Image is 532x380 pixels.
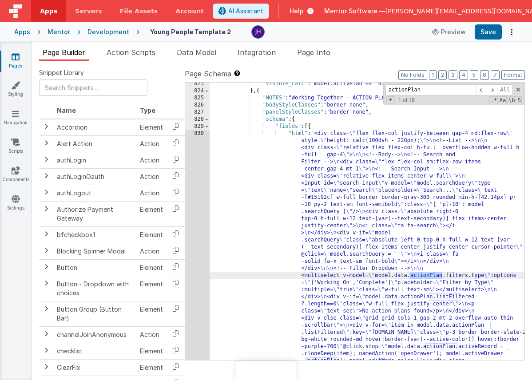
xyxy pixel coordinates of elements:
td: Action [136,135,167,152]
button: 6 [480,70,489,80]
span: Integration [238,48,276,57]
td: Element [136,301,167,326]
td: Element [136,201,167,226]
button: Options [505,26,518,38]
button: Save [475,24,502,40]
td: channelJoinAnonymous [53,326,136,343]
div: Mentor [48,28,70,36]
td: Element [136,276,167,301]
td: authLogout [53,185,136,201]
td: Authorize Payment Gateway [53,201,136,226]
span: Servers [75,7,102,16]
td: Element [136,259,167,276]
td: Button [53,259,136,276]
td: ClearFix [53,359,136,376]
input: Search Snippets ... [39,79,147,96]
span: Whole Word Search [508,96,516,104]
span: 1 of 19 [395,97,418,103]
span: Search In Selection [517,96,522,104]
button: 3 [449,70,457,80]
span: RegExp Search [489,96,497,104]
td: Action [136,326,167,343]
td: Element [136,343,167,359]
td: Accordion [53,119,136,136]
div: 825 [185,95,210,102]
td: Alert Action [53,135,136,152]
button: 1 [429,70,437,80]
span: CaseSensitive Search [499,96,507,104]
span: Action Scripts [107,48,155,57]
span: File Assets [120,7,158,16]
button: Preview [427,25,471,39]
span: Type [140,107,155,114]
div: 823 [185,80,210,87]
span: AI Assistant [228,7,263,16]
td: Element [136,359,167,376]
span: Apps [40,7,57,16]
td: authLogin [53,152,136,168]
span: Page Schema [185,68,231,79]
div: 828 [185,116,210,123]
td: Action [136,168,167,185]
button: 5 [470,70,478,80]
div: 826 [185,102,210,109]
span: Name [57,107,76,114]
td: Blocking Spinner Modal [53,243,136,259]
span: Help [290,7,304,16]
td: Button - Dropdown with choices [53,276,136,301]
td: Element [136,226,167,243]
div: Development [87,28,129,36]
button: AI Assistant [213,4,269,19]
button: No Folds [398,70,427,80]
span: Page Builder [43,48,85,57]
td: authLoginOauth [53,168,136,185]
td: bfcheckbox1 [53,226,136,243]
button: 2 [438,70,447,80]
button: 7 [491,70,500,80]
iframe: Marker.io feedback button [236,361,297,380]
button: 4 [459,70,468,80]
td: checklist [53,343,136,359]
div: 829 [185,123,210,130]
td: Element [136,119,167,136]
div: Apps [14,28,30,36]
td: Action [136,185,167,201]
img: c2badad8aad3a9dfc60afe8632b41ba8 [252,26,264,38]
button: Format [501,70,525,80]
input: Search for [385,84,476,95]
td: Button Group (Button Bar) [53,301,136,326]
div: 824 [185,87,210,95]
span: Alt-Enter [497,84,513,95]
h4: Young People Template 2 [150,28,231,35]
span: Data Model [177,48,216,57]
span: Toggel Replace mode [386,96,395,103]
span: Snippet Library [39,68,84,77]
span: Page Info [297,48,330,57]
span: Mentor Software — [324,7,385,16]
div: 827 [185,109,210,116]
td: Action [136,152,167,168]
td: Action [136,243,167,259]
